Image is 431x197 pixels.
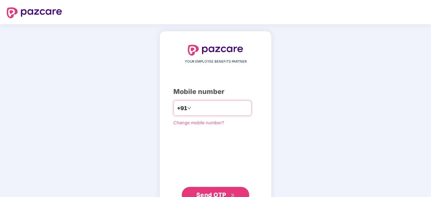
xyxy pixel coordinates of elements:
img: logo [7,7,62,18]
span: down [187,106,191,110]
div: Mobile number [173,87,258,97]
span: YOUR EMPLOYEE BENEFITS PARTNER [185,59,247,64]
a: Change mobile number? [173,120,224,125]
span: +91 [177,104,187,112]
img: logo [188,45,243,56]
